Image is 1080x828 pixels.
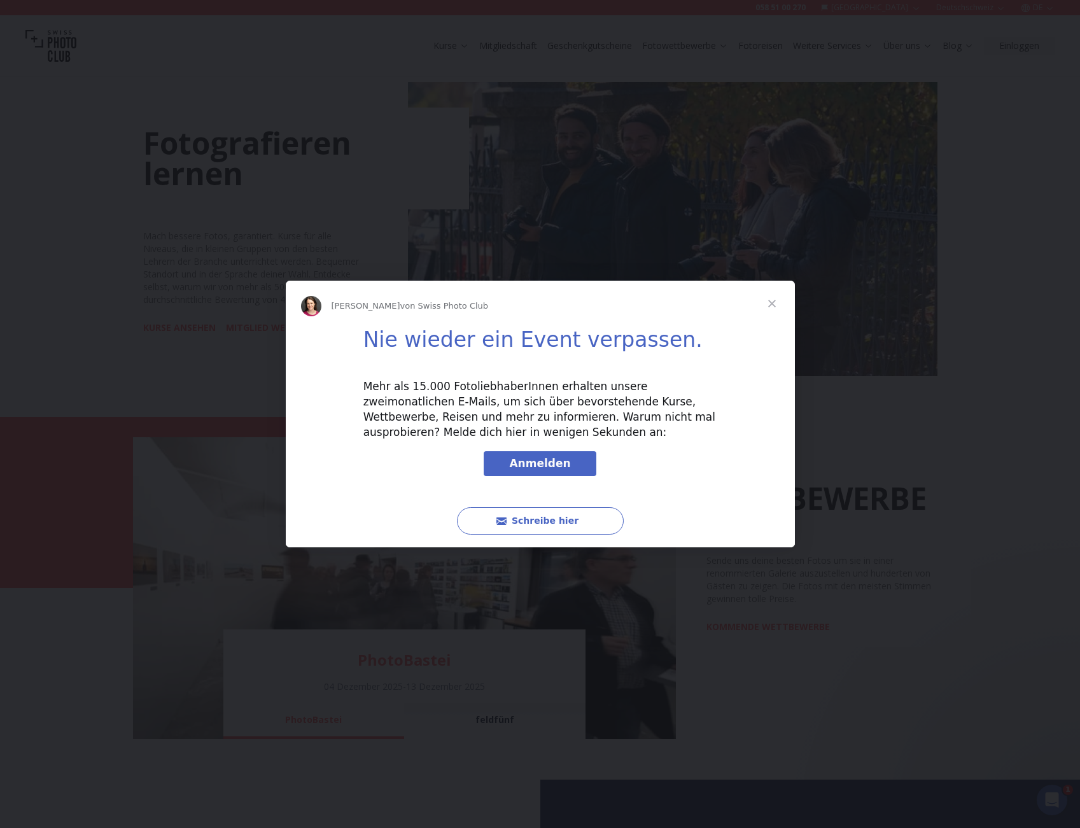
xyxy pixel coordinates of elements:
span: [PERSON_NAME] [332,301,400,311]
span: Anmelden [509,457,570,470]
span: von Swiss Photo Club [400,301,489,311]
img: Profile image for Joan [301,296,321,316]
button: Schreibe hier [457,507,624,535]
h1: Nie wieder ein Event verpassen. [363,327,717,361]
span: Schließen [749,281,795,326]
div: Mehr als 15.000 FotoliebhaberInnen erhalten unsere zweimonatlichen E-Mails, um sich über bevorste... [363,379,717,440]
a: Anmelden [484,451,596,477]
